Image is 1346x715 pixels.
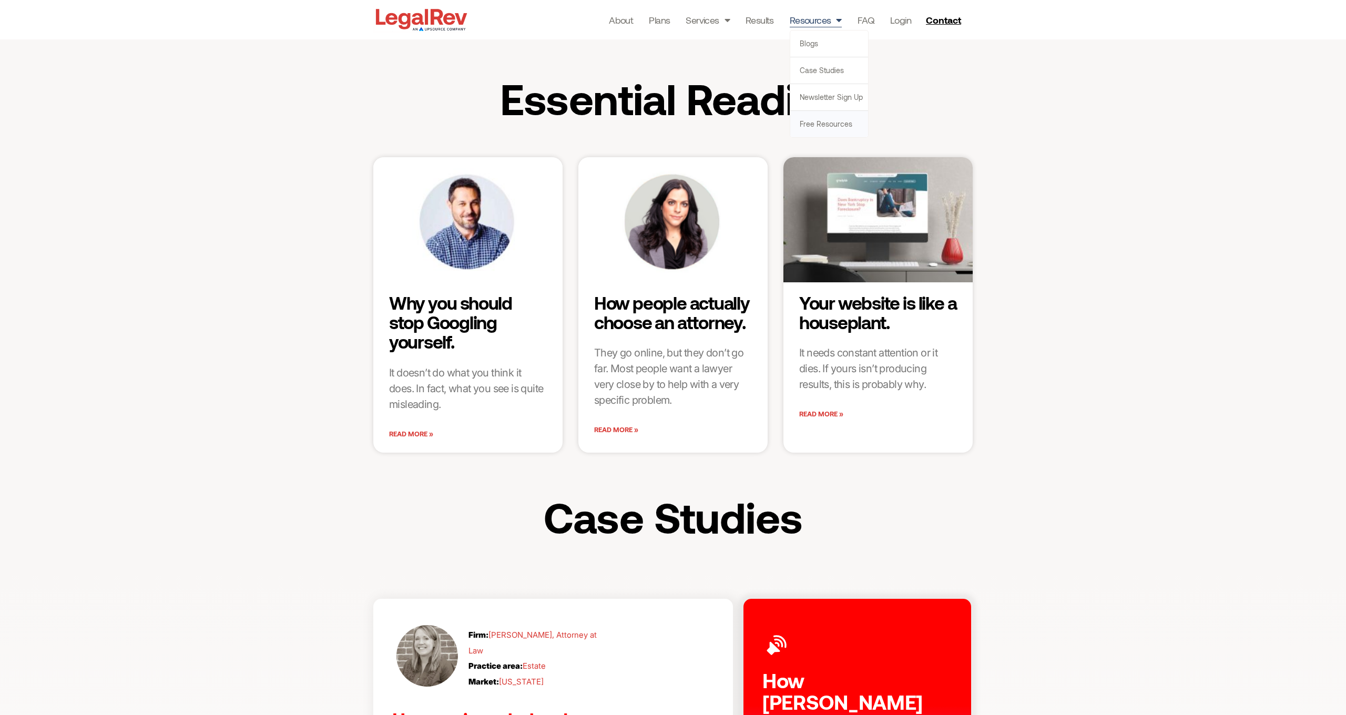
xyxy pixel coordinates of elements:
a: How people actually choose an attorney. [594,292,749,333]
p: They go online, but they don’t go far. Most people want a lawyer very close by to help with a ver... [594,345,752,408]
a: Services [686,13,730,27]
a: Free Resources [790,111,868,137]
strong: Firm: [468,630,488,640]
a: Newsletter sign up [790,84,868,110]
a: About [609,13,633,27]
a: FAQ [858,13,874,27]
a: Plans [649,13,670,27]
a: Contact [922,12,968,28]
h2: Essential Reading [463,76,883,120]
span: Contact [926,15,961,25]
a: Case Studies [790,57,868,84]
ul: Resources [790,30,869,138]
strong: Market: [468,677,499,687]
a: Your website is like a houseplant. [799,292,956,333]
p: [PERSON_NAME], Attorney at Law Estate [US_STATE] [468,627,610,690]
a: Login [890,13,911,27]
a: Read more about Why you should stop Googling yourself. [389,426,433,442]
p: It doesn’t do what you think it does. In fact, what you see is quite misleading. [389,365,547,412]
a: Why you should stop Googling yourself. [389,292,512,353]
a: Read more about How people actually choose an attorney. [594,422,638,438]
strong: Practice area: [468,661,523,671]
a: Blogs [790,30,868,57]
nav: Menu [609,13,911,27]
h2: Case Studies [463,495,883,539]
p: It needs constant attention or it dies. If yours isn’t producing results, this is probably why. [799,345,957,392]
a: Results [746,13,774,27]
a: Read more about Your website is like a houseplant. [799,406,843,422]
a: Resources [790,13,842,27]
